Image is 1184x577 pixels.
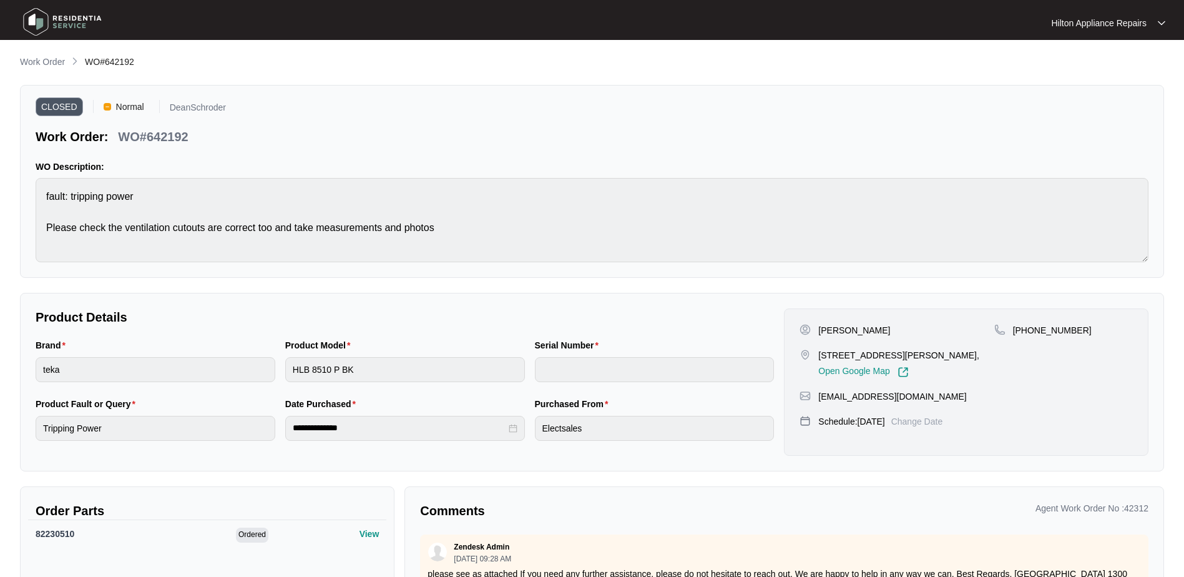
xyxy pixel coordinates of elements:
img: Link-External [898,367,909,378]
p: Change Date [891,415,943,428]
p: WO Description: [36,160,1148,173]
span: 82230510 [36,529,74,539]
label: Date Purchased [285,398,361,410]
p: View [360,528,379,540]
label: Purchased From [535,398,614,410]
input: Purchased From [535,416,775,441]
input: Product Fault or Query [36,416,275,441]
span: Ordered [236,528,268,543]
p: Zendesk Admin [454,542,509,552]
p: Work Order [20,56,65,68]
input: Product Model [285,357,525,382]
img: dropdown arrow [1158,20,1165,26]
label: Serial Number [535,339,604,352]
label: Brand [36,339,71,352]
input: Serial Number [535,357,775,382]
label: Product Model [285,339,356,352]
p: [STREET_ADDRESS][PERSON_NAME], [818,349,979,362]
img: map-pin [800,415,811,427]
p: Product Details [36,308,774,326]
img: chevron-right [70,56,80,66]
img: user.svg [428,543,447,561]
a: Open Google Map [818,367,908,378]
textarea: fault: tripping power Please check the ventilation cutouts are correct too and take measurements ... [36,178,1148,262]
p: Agent Work Order No : 42312 [1035,502,1148,515]
input: Brand [36,357,275,382]
a: Work Order [17,56,67,69]
span: CLOSED [36,97,83,116]
p: DeanSchroder [170,103,226,116]
p: [DATE] 09:28 AM [454,555,511,563]
input: Date Purchased [293,422,506,435]
label: Product Fault or Query [36,398,140,410]
p: [PERSON_NAME] [818,324,890,337]
img: map-pin [994,324,1005,335]
p: Work Order: [36,128,108,145]
img: map-pin [800,390,811,402]
p: Schedule: [DATE] [818,415,884,428]
p: [PHONE_NUMBER] [1013,324,1092,337]
span: Normal [111,97,149,116]
p: [EMAIL_ADDRESS][DOMAIN_NAME] [818,390,966,403]
p: Hilton Appliance Repairs [1051,17,1147,29]
p: Order Parts [36,502,379,520]
span: WO#642192 [85,57,134,67]
img: map-pin [800,349,811,360]
img: Vercel Logo [104,103,111,111]
img: residentia service logo [19,3,106,41]
p: WO#642192 [118,128,188,145]
img: user-pin [800,324,811,335]
p: Comments [420,502,775,520]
